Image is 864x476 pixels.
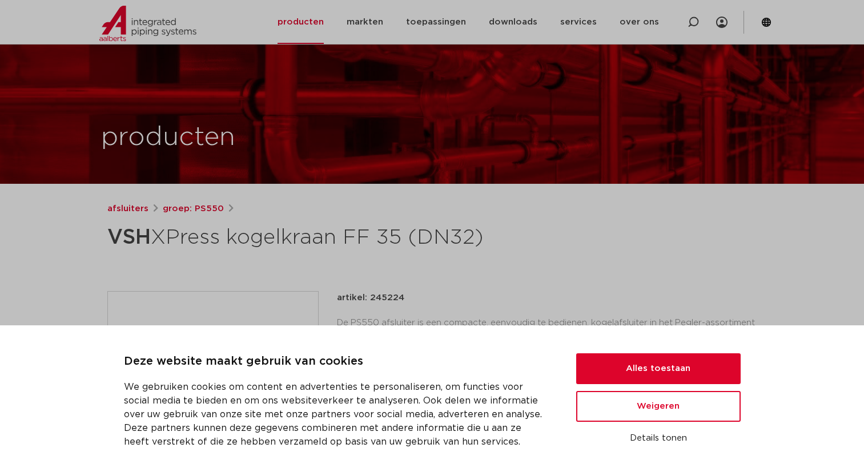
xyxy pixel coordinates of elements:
[337,291,404,305] p: artikel: 245224
[576,429,741,448] button: Details tonen
[124,353,549,371] p: Deze website maakt gebruik van cookies
[163,202,224,216] a: groep: PS550
[101,119,235,156] h1: producten
[107,227,151,248] strong: VSH
[576,391,741,422] button: Weigeren
[576,353,741,384] button: Alles toestaan
[107,202,148,216] a: afsluiters
[124,380,549,449] p: We gebruiken cookies om content en advertenties te personaliseren, om functies voor social media ...
[337,314,757,428] div: De PS550 afsluiter is een compacte, eenvoudig te bedienen, kogelafsluiter in het Pegler-assortime...
[107,220,536,255] h1: XPress kogelkraan FF 35 (DN32)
